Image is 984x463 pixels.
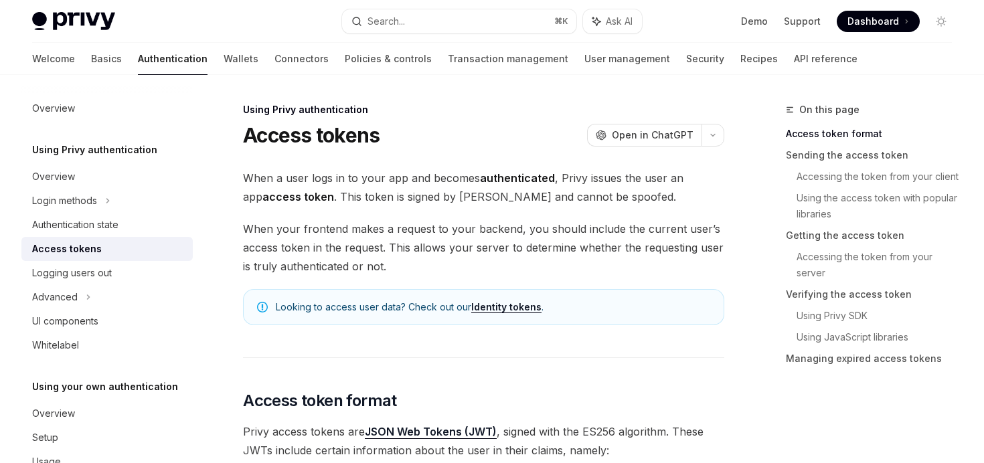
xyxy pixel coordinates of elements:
a: Setup [21,426,193,450]
button: Toggle dark mode [930,11,952,32]
button: Open in ChatGPT [587,124,702,147]
button: Search...⌘K [342,9,576,33]
a: Managing expired access tokens [786,348,963,369]
a: Connectors [274,43,329,75]
a: Wallets [224,43,258,75]
a: Policies & controls [345,43,432,75]
div: Whitelabel [32,337,79,353]
div: Setup [32,430,58,446]
a: API reference [794,43,857,75]
span: Ask AI [606,15,633,28]
span: Privy access tokens are , signed with the ES256 algorithm. These JWTs include certain information... [243,422,724,460]
a: UI components [21,309,193,333]
a: Welcome [32,43,75,75]
a: Security [686,43,724,75]
a: Authentication [138,43,208,75]
div: Advanced [32,289,78,305]
a: Support [784,15,821,28]
a: Dashboard [837,11,920,32]
div: Authentication state [32,217,118,233]
a: Access tokens [21,237,193,261]
h5: Using your own authentication [32,379,178,395]
div: Overview [32,405,75,422]
button: Ask AI [583,9,642,33]
a: Accessing the token from your server [797,246,963,284]
a: Authentication state [21,213,193,237]
a: Access token format [786,123,963,145]
span: Looking to access user data? Check out our . [276,300,710,314]
div: Logging users out [32,265,112,281]
a: Overview [21,96,193,120]
h1: Access tokens [243,123,380,147]
a: Verifying the access token [786,284,963,305]
span: When your frontend makes a request to your backend, you should include the current user’s access ... [243,219,724,276]
span: Dashboard [847,15,899,28]
h5: Using Privy authentication [32,142,157,158]
div: Overview [32,100,75,116]
a: Recipes [740,43,778,75]
a: Overview [21,165,193,189]
svg: Note [257,302,268,312]
div: Login methods [32,193,97,209]
div: UI components [32,313,98,329]
a: Basics [91,43,122,75]
a: JSON Web Tokens (JWT) [365,425,497,439]
strong: authenticated [480,171,555,185]
div: Using Privy authentication [243,103,724,116]
span: When a user logs in to your app and becomes , Privy issues the user an app . This token is signed... [243,169,724,206]
a: User management [584,43,670,75]
a: Sending the access token [786,145,963,166]
a: Whitelabel [21,333,193,357]
a: Transaction management [448,43,568,75]
a: Getting the access token [786,225,963,246]
strong: access token [262,190,334,203]
a: Logging users out [21,261,193,285]
a: Overview [21,401,193,426]
a: Identity tokens [471,301,542,313]
a: Using JavaScript libraries [797,327,963,348]
a: Using the access token with popular libraries [797,187,963,225]
span: Access token format [243,390,397,411]
a: Demo [741,15,768,28]
a: Using Privy SDK [797,305,963,327]
div: Search... [367,13,405,29]
span: ⌘ K [554,16,568,27]
span: On this page [799,102,859,118]
img: light logo [32,12,115,31]
div: Overview [32,169,75,185]
div: Access tokens [32,241,102,257]
span: Open in ChatGPT [612,128,693,142]
a: Accessing the token from your client [797,166,963,187]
